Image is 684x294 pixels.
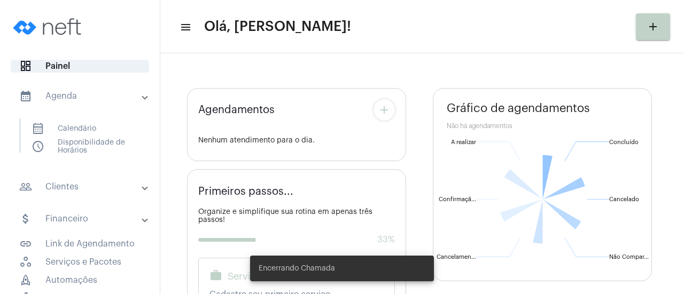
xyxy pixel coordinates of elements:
mat-icon: sidenav icon [19,180,32,193]
span: sidenav icon [32,140,44,153]
span: Gráfico de agendamentos [447,102,590,115]
text: Concluído [609,139,639,145]
span: Calendário [23,123,136,134]
span: Olá, [PERSON_NAME]! [204,18,351,35]
img: logo-neft-novo-2.png [9,5,89,48]
span: Agendamentos [198,104,275,116]
mat-expansion-panel-header: sidenav iconFinanceiro [6,206,160,232]
mat-icon: add [378,104,391,116]
mat-panel-title: Financeiro [19,212,143,225]
span: sidenav icon [19,60,32,73]
div: Nenhum atendimento para o dia. [198,137,395,145]
span: Link de Agendamento [11,238,149,250]
span: Serviços e Pacotes [11,256,149,268]
span: sidenav icon [32,122,44,135]
span: sidenav icon [19,256,32,268]
text: A realizar [451,139,476,145]
text: Cancelamen... [437,254,476,260]
div: sidenav iconAgenda [6,113,160,168]
mat-icon: work [209,269,222,282]
span: Disponibilidade de Horários [23,141,136,153]
mat-expansion-panel-header: sidenav iconClientes [6,174,160,200]
span: Encerrando Chamada [259,263,335,274]
span: Automações [11,274,149,286]
mat-icon: sidenav icon [19,237,32,250]
span: 33% [377,235,395,244]
text: Não Compar... [609,254,649,260]
mat-icon: add [647,20,659,33]
text: Confirmaçã... [439,196,476,203]
mat-panel-title: Agenda [19,90,143,102]
mat-icon: sidenav icon [180,21,190,34]
span: Primeiros passos... [198,186,293,197]
text: Cancelado [609,196,639,202]
span: Serviço [228,271,262,282]
span: sidenav icon [19,274,32,287]
mat-icon: sidenav icon [19,212,32,225]
span: Organize e simplifique sua rotina em apenas três passos! [198,208,372,224]
mat-expansion-panel-header: sidenav iconAgenda [6,79,160,113]
mat-icon: sidenav icon [19,90,32,102]
span: Painel [11,60,149,73]
mat-panel-title: Clientes [19,180,143,193]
